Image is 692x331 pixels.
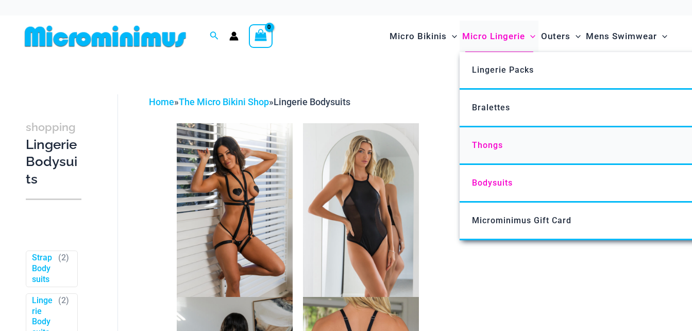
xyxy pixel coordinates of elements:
[472,140,503,150] span: Thongs
[32,253,54,285] a: Strap Bodysuits
[61,253,66,262] span: 2
[570,23,581,49] span: Menu Toggle
[462,23,525,49] span: Micro Lingerie
[274,96,350,107] span: Lingerie Bodysuits
[177,123,293,297] img: Truth or Dare Black 1905 Bodysuit 611 Micro 07
[58,253,69,285] span: ( )
[525,23,535,49] span: Menu Toggle
[149,96,350,107] span: » »
[538,21,583,52] a: OutersMenu ToggleMenu Toggle
[249,24,273,48] a: View Shopping Cart, empty
[472,178,513,188] span: Bodysuits
[472,216,571,225] span: Microminimus Gift Card
[21,25,190,48] img: MM SHOP LOGO FLAT
[229,31,239,41] a: Account icon link
[472,65,534,75] span: Lingerie Packs
[385,19,671,54] nav: Site Navigation
[657,23,667,49] span: Menu Toggle
[447,23,457,49] span: Menu Toggle
[583,21,670,52] a: Mens SwimwearMenu ToggleMenu Toggle
[303,123,419,297] img: Running Wild Midnight 115 Bodysuit 02
[179,96,269,107] a: The Micro Bikini Shop
[460,21,538,52] a: Micro LingerieMenu ToggleMenu Toggle
[472,103,510,112] span: Bralettes
[149,96,174,107] a: Home
[390,23,447,49] span: Micro Bikinis
[61,295,66,305] span: 2
[26,118,81,188] h3: Lingerie Bodysuits
[210,30,219,43] a: Search icon link
[541,23,570,49] span: Outers
[26,121,76,134] span: shopping
[387,21,460,52] a: Micro BikinisMenu ToggleMenu Toggle
[586,23,657,49] span: Mens Swimwear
